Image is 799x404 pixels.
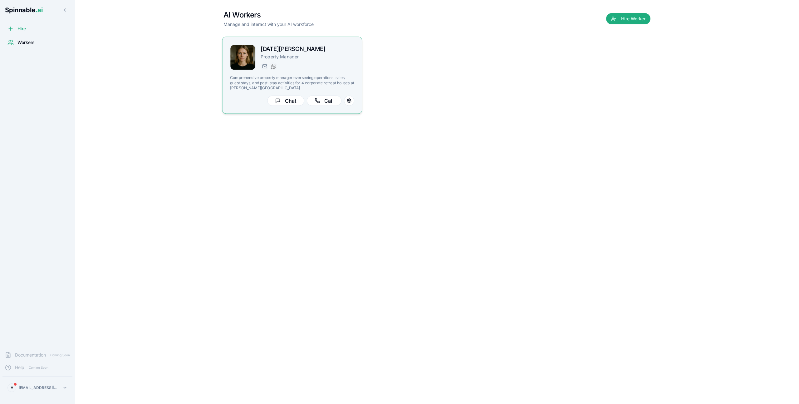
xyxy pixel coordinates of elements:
[267,96,304,106] button: Chat
[5,382,70,394] button: H[EMAIL_ADDRESS][DOMAIN_NAME]
[17,26,26,32] span: Hire
[48,352,72,358] span: Coming Soon
[5,6,43,14] span: Spinnable
[606,13,650,24] button: Hire Worker
[35,6,43,14] span: .ai
[261,54,354,60] p: Property Manager
[27,365,50,371] span: Coming Soon
[15,352,46,358] span: Documentation
[270,62,277,70] button: WhatsApp
[11,385,13,390] span: H
[307,96,341,106] button: Call
[606,16,650,22] a: Hire Worker
[19,385,60,390] p: [EMAIL_ADDRESS][DOMAIN_NAME]
[223,21,314,27] p: Manage and interact with your AI workforce
[261,45,354,54] h2: [DATE][PERSON_NAME]
[223,10,314,20] h1: AI Workers
[17,39,35,46] span: Workers
[15,364,24,371] span: Help
[230,45,255,70] img: Lucia Perez
[271,64,276,69] img: WhatsApp
[230,75,354,91] p: Comprehensive property manager overseeing operations, sales, guest stays, and post-stay activitie...
[261,62,268,70] button: Send email to lucia.perez@getspinnable.ai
